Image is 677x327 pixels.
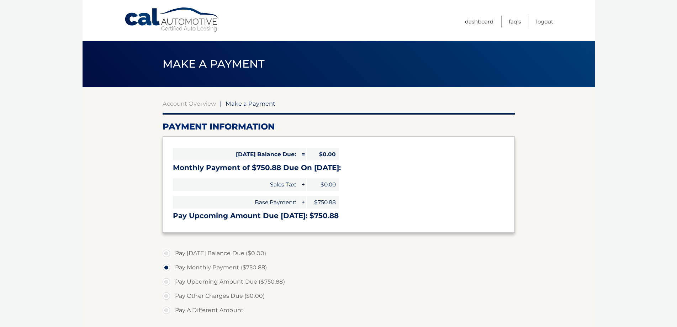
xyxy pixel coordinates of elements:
[163,260,515,275] label: Pay Monthly Payment ($750.88)
[163,57,265,70] span: Make a Payment
[173,178,299,191] span: Sales Tax:
[163,289,515,303] label: Pay Other Charges Due ($0.00)
[307,148,339,160] span: $0.00
[173,148,299,160] span: [DATE] Balance Due:
[173,211,504,220] h3: Pay Upcoming Amount Due [DATE]: $750.88
[465,16,493,27] a: Dashboard
[226,100,275,107] span: Make a Payment
[173,163,504,172] h3: Monthly Payment of $750.88 Due On [DATE]:
[307,196,339,209] span: $750.88
[163,246,515,260] label: Pay [DATE] Balance Due ($0.00)
[173,196,299,209] span: Base Payment:
[163,121,515,132] h2: Payment Information
[536,16,553,27] a: Logout
[299,148,306,160] span: =
[299,178,306,191] span: +
[299,196,306,209] span: +
[163,303,515,317] label: Pay A Different Amount
[124,7,220,32] a: Cal Automotive
[163,100,216,107] a: Account Overview
[307,178,339,191] span: $0.00
[509,16,521,27] a: FAQ's
[220,100,222,107] span: |
[163,275,515,289] label: Pay Upcoming Amount Due ($750.88)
